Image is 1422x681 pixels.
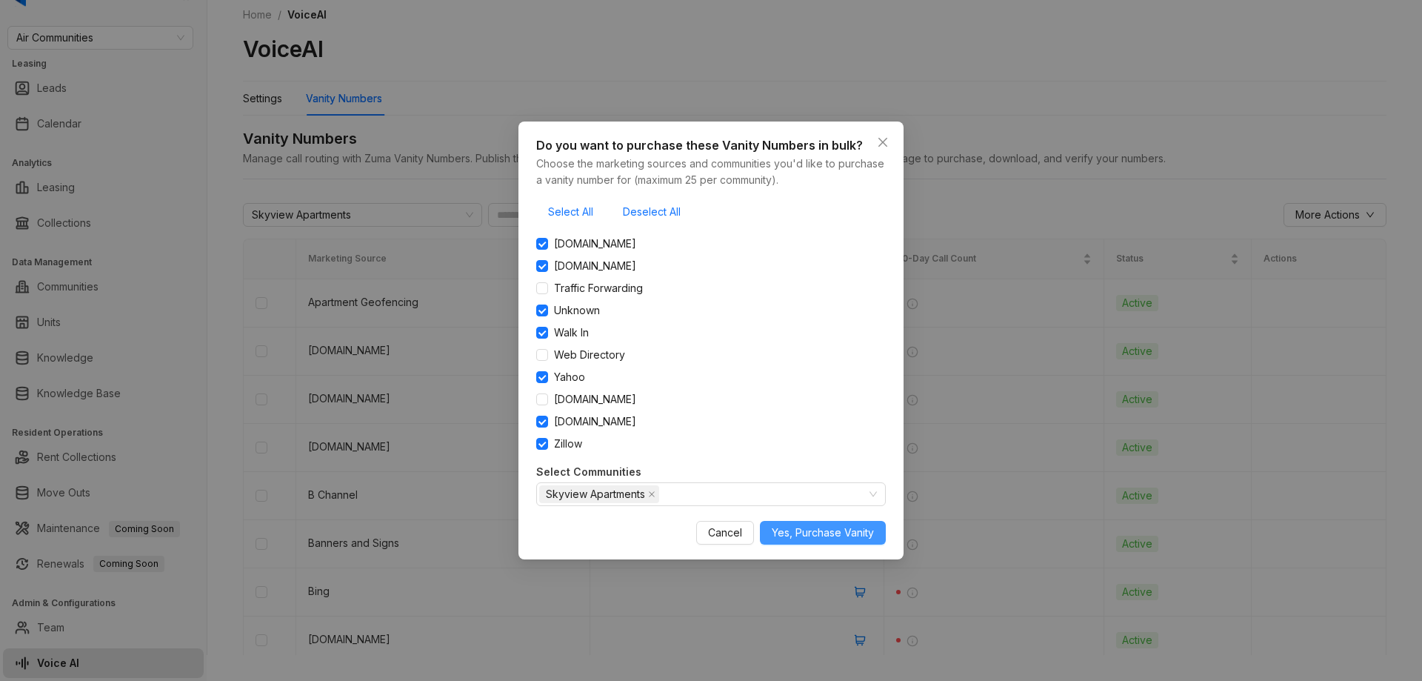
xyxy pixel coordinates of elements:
span: Yes, Purchase Vanity [772,525,874,541]
span: [DOMAIN_NAME] [548,258,642,274]
span: Select All [548,204,593,220]
span: Walk In [548,325,595,341]
span: Yahoo [548,369,591,385]
span: [DOMAIN_NAME] [548,413,642,430]
span: close [877,136,889,148]
button: Select All [536,200,605,224]
span: Skyview Apartments [546,486,645,502]
span: Web Directory [548,347,631,363]
span: Skyview Apartments [539,485,659,503]
span: Zillow [548,436,588,452]
span: [DOMAIN_NAME] [548,391,642,408]
div: Choose the marketing sources and communities you'd like to purchase a vanity number for (maximum ... [536,156,886,188]
span: Traffic Forwarding [548,280,649,296]
button: Yes, Purchase Vanity [760,521,886,545]
span: Cancel [708,525,742,541]
div: Do you want to purchase these Vanity Numbers in bulk? [536,136,886,155]
span: [DOMAIN_NAME] [548,236,642,252]
button: Deselect All [611,200,692,224]
span: Deselect All [623,204,681,220]
span: Unknown [548,302,606,319]
div: Select Communities [536,464,641,482]
span: close [648,491,655,498]
button: Close [871,130,895,154]
button: Cancel [696,521,754,545]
